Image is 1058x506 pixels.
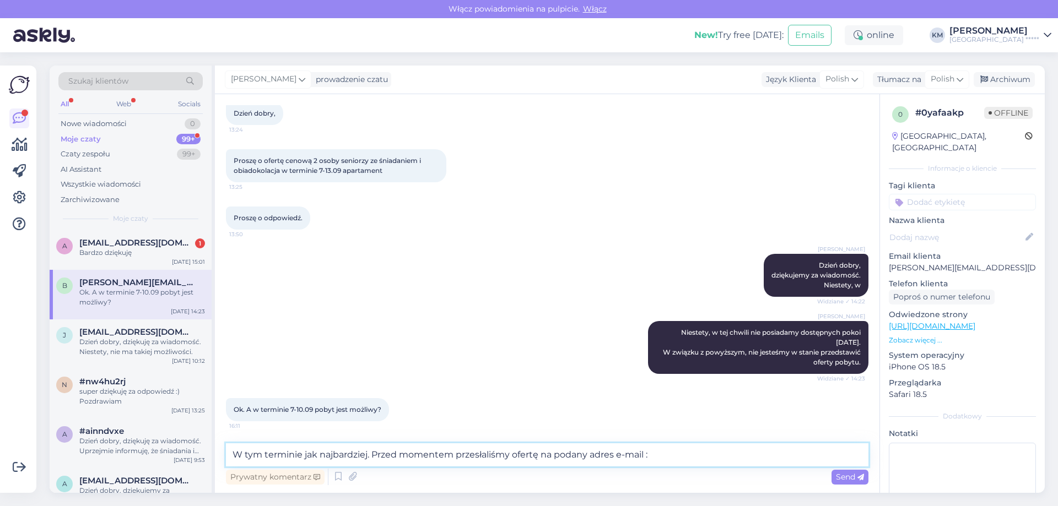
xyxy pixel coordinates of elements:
[788,25,832,46] button: Emails
[889,321,975,331] a: [URL][DOMAIN_NAME]
[79,337,205,357] div: Dzień dobry, dziękuję za wiadomość. Niestety, nie ma takiej możliwości.
[234,214,303,222] span: Proszę o odpowiedź.
[79,426,124,436] span: #ainndvxe
[62,242,67,250] span: a
[177,149,201,160] div: 99+
[817,297,865,306] span: Widziane ✓ 14:22
[229,126,271,134] span: 13:24
[79,238,194,248] span: alicja_maria@yahoo.de
[889,350,1036,361] p: System operacyjny
[234,109,276,117] span: Dzień dobry,
[61,194,120,205] div: Zarchiwizowane
[771,261,861,289] span: Dzień dobry, dziękujemy za wiadomość. Niestety, w
[79,436,205,456] div: Dzień dobry, dziękuję za wiadomość. Uprzejmie informuję, że śniadania i obiadokolacje mają formę ...
[694,30,718,40] b: New!
[836,472,864,482] span: Send
[949,26,1051,44] a: [PERSON_NAME][GEOGRAPHIC_DATA] *****
[79,278,194,287] span: barbara.fortuna15@gmail.com
[949,26,1039,35] div: [PERSON_NAME]
[930,28,945,43] div: KM
[889,290,995,304] div: Poproś o numer telefonu
[889,335,1036,345] p: Zobacz więcej ...
[79,476,194,486] span: agnbod@wp.pl
[663,328,862,366] span: Niestety, w tej chwili nie posiadamy dostępnych pokoi [DATE]. W związku z powyższym, nie jesteśmy...
[176,134,201,145] div: 99+
[845,25,903,45] div: online
[889,361,1036,373] p: iPhone OS 18.5
[79,248,205,258] div: Bardzo dziękuję
[825,73,849,85] span: Polish
[114,97,133,111] div: Web
[172,258,205,266] div: [DATE] 15:01
[226,470,325,485] div: Prywatny komentarz
[931,73,954,85] span: Polish
[174,456,205,464] div: [DATE] 9:53
[68,75,128,87] span: Szukaj klientów
[818,312,865,320] span: [PERSON_NAME]
[915,106,984,119] div: # 0yafaakp
[79,486,205,505] div: Dzień dobry, dziękujemy za wiadomość. Oferta została przesłana na wskazany adres e-mail. Prosimy ...
[889,309,1036,320] p: Odwiedzone strony
[171,406,205,415] div: [DATE] 13:25
[61,149,110,160] div: Czaty zespołu
[176,97,203,111] div: Socials
[79,327,194,337] span: jarekkalasz2811@gmail.com
[62,430,67,438] span: a
[61,164,101,175] div: AI Assistant
[172,357,205,365] div: [DATE] 10:12
[694,29,784,42] div: Try free [DATE]:
[974,72,1035,87] div: Archiwum
[234,405,381,413] span: Ok. A w terminie 7-10.09 pobyt jest możliwy?
[79,287,205,307] div: Ok. A w terminie 7-10.09 pobyt jest możliwy?
[63,331,66,339] span: j
[185,118,201,129] div: 0
[229,422,271,430] span: 16:11
[231,73,296,85] span: [PERSON_NAME]
[61,118,127,129] div: Nowe wiadomości
[171,307,205,315] div: [DATE] 14:23
[62,480,67,488] span: a
[889,180,1036,192] p: Tagi klienta
[889,377,1036,389] p: Przeglądarka
[61,179,141,190] div: Wszystkie wiadomości
[892,130,1025,154] div: [GEOGRAPHIC_DATA], [GEOGRAPHIC_DATA]
[195,238,205,248] div: 1
[889,231,1023,243] input: Dodaj nazwę
[61,134,101,145] div: Moje czaty
[889,278,1036,290] p: Telefon klienta
[889,215,1036,226] p: Nazwa klienta
[79,377,126,387] span: #nw4hu2rj
[817,374,865,383] span: Widziane ✓ 14:23
[58,97,71,111] div: All
[229,183,271,191] span: 13:25
[984,107,1033,119] span: Offline
[762,74,816,85] div: Język Klienta
[234,156,423,175] span: Proszę o ofertę cenową 2 osoby seniorzy ze śniadaniem i obiadokolacja w terminie 7-13.09 apartament
[229,230,271,238] span: 13:50
[889,389,1036,400] p: Safari 18.5
[889,262,1036,274] p: [PERSON_NAME][EMAIL_ADDRESS][DOMAIN_NAME]
[898,110,903,118] span: 0
[62,281,67,290] span: b
[226,443,868,466] textarea: W tym terminie jak najbardziej. Przed momentem przesłaliśmy ofertę na podany adres e-mail :
[889,411,1036,421] div: Dodatkowy
[311,74,388,85] div: prowadzenie czatu
[62,380,67,389] span: n
[9,74,30,95] img: Askly Logo
[818,245,865,253] span: [PERSON_NAME]
[580,4,610,14] span: Włącz
[889,428,1036,439] p: Notatki
[873,74,921,85] div: Tłumacz na
[889,194,1036,210] input: Dodać etykietę
[889,164,1036,173] div: Informacje o kliencie
[113,214,148,224] span: Moje czaty
[79,387,205,406] div: super dziękuję za odpowiedź :) Pozdrawiam
[889,251,1036,262] p: Email klienta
